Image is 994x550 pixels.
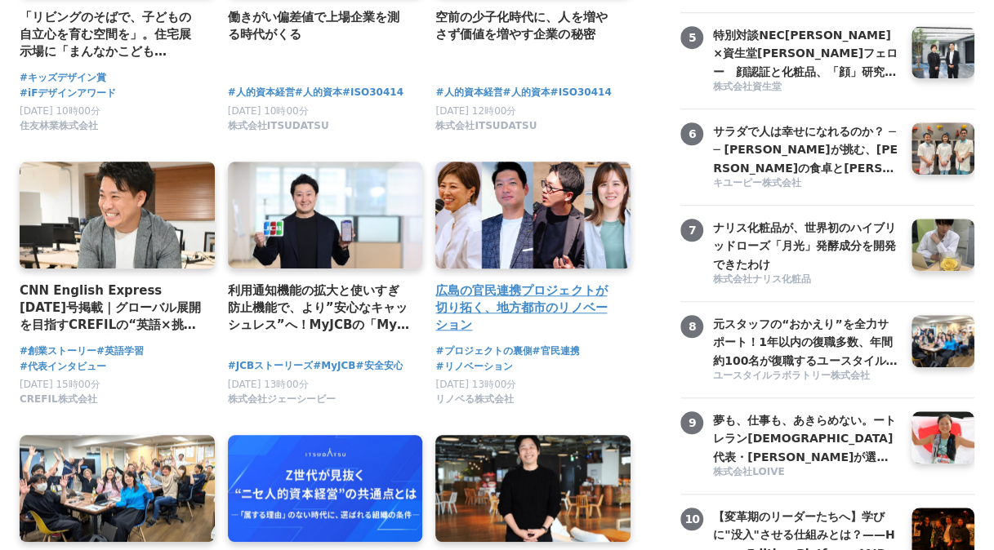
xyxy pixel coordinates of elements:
[435,85,502,100] a: #人的資本経営
[435,8,617,44] a: 空前の少子化時代に、人を増やさず価値を増やす企業の秘密
[355,358,403,374] a: #安全安心
[20,8,202,61] a: 「リビングのそばで、子どもの自立心を育む空間を」。住宅展示場に「まんなかこどもBASE」を作った２人の女性社員
[313,358,355,374] a: #MyJCB
[713,369,899,384] a: ユースタイルラボラトリー株式会社
[713,369,870,383] span: ユースタイルラボラトリー株式会社
[713,411,899,464] a: 夢も、仕事も、あきらめない。ートレラン[DEMOGRAPHIC_DATA]代表・[PERSON_NAME]が選んだ『ロイブ』という働き方ー
[550,85,611,100] a: #ISO30414
[20,393,97,406] span: CREFIL株式会社
[713,176,801,190] span: キユーピー株式会社
[228,393,336,406] span: 株式会社ジェーシービー
[20,124,98,135] a: 住友林業株式会社
[435,397,514,409] a: リノベる株式会社
[680,26,703,49] span: 5
[228,119,329,133] span: 株式会社ITSUDATSU
[435,393,514,406] span: リノベる株式会社
[713,122,899,175] a: サラダで人は幸せになれるのか？ ── [PERSON_NAME]が挑む、[PERSON_NAME]の食卓と[PERSON_NAME]の可能性
[228,397,336,409] a: 株式会社ジェーシービー
[713,26,899,78] a: 特別対談NEC[PERSON_NAME]×資生堂[PERSON_NAME]フェロー 顔認証と化粧品、「顔」研究の世界の頂点から見える[PERSON_NAME] ～骨格や瞳、変化しない顔と たるみ...
[713,465,899,481] a: 株式会社LOIVE
[713,273,899,288] a: 株式会社ナリス化粧品
[20,282,202,335] a: CNN English Express [DATE]号掲載｜グローバル展開を目指すCREFILの“英語×挑戦”文化とその背景
[680,508,703,530] span: 10
[680,411,703,434] span: 9
[20,86,116,101] a: #iFデザインアワード
[713,315,899,370] h3: 元スタッフの“おかえり”を全力サポート！1年以内の復職多数、年間約100名が復職するユースタイルラボラトリーの「カムバック採用」実績と背景を公開
[20,397,97,409] a: CREFIL株式会社
[228,358,313,374] a: #JCBストーリーズ
[228,282,410,335] a: 利用通知機能の拡大と使いすぎ防止機能で、より”安心なキャッシュレス”へ！MyJCBの「My安心設定」を強化！
[435,282,617,335] a: 広島の官民連携プロジェクトが切り拓く、地方都市のリノベーション
[228,105,309,117] span: [DATE] 10時00分
[20,359,106,375] a: #代表インタビュー
[295,85,342,100] a: #人的資本
[713,315,899,367] a: 元スタッフの“おかえり”を全力サポート！1年以内の復職多数、年間約100名が復職するユースタイルラボラトリーの「カムバック採用」実績と背景を公開
[435,105,516,117] span: [DATE] 12時00分
[435,124,537,135] a: 株式会社ITSUDATSU
[20,119,98,133] span: 住友林業株式会社
[713,122,899,177] h3: サラダで人は幸せになれるのか？ ── [PERSON_NAME]が挑む、[PERSON_NAME]の食卓と[PERSON_NAME]の可能性
[435,344,532,359] a: #プロジェクトの裏側
[713,80,782,94] span: 株式会社資生堂
[713,176,899,192] a: キユーピー株式会社
[20,344,96,359] a: #創業ストーリー
[228,85,295,100] a: #人的資本経営
[713,80,899,95] a: 株式会社資生堂
[502,85,550,100] a: #人的資本
[20,70,106,86] a: #キッズデザイン賞
[228,8,410,44] a: 働きがい偏差値で上場企業を測る時代がくる
[713,465,784,479] span: 株式会社LOIVE
[680,122,703,145] span: 6
[713,411,899,466] h3: 夢も、仕事も、あきらめない。ートレラン[DEMOGRAPHIC_DATA]代表・[PERSON_NAME]が選んだ『ロイブ』という働き方ー
[713,26,899,81] h3: 特別対談NEC[PERSON_NAME]×資生堂[PERSON_NAME]フェロー 顔認証と化粧品、「顔」研究の世界の頂点から見える[PERSON_NAME] ～骨格や瞳、変化しない顔と たるみ...
[20,105,100,117] span: [DATE] 10時00分
[228,124,329,135] a: 株式会社ITSUDATSU
[680,315,703,338] span: 8
[713,273,811,286] span: 株式会社ナリス化粧品
[435,379,516,390] span: [DATE] 13時00分
[680,219,703,242] span: 7
[435,119,537,133] span: 株式会社ITSUDATSU
[228,379,309,390] span: [DATE] 13時00分
[713,219,899,273] h3: ナリス化粧品が、世界初のハイブリッドローズ「月光」発酵成分を開発できたわけ
[20,379,100,390] span: [DATE] 15時00分
[713,219,899,271] a: ナリス化粧品が、世界初のハイブリッドローズ「月光」発酵成分を開発できたわけ
[435,359,512,375] a: #リノベーション
[532,344,579,359] a: #官民連携
[342,85,403,100] a: #ISO30414
[96,344,144,359] a: #英語学習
